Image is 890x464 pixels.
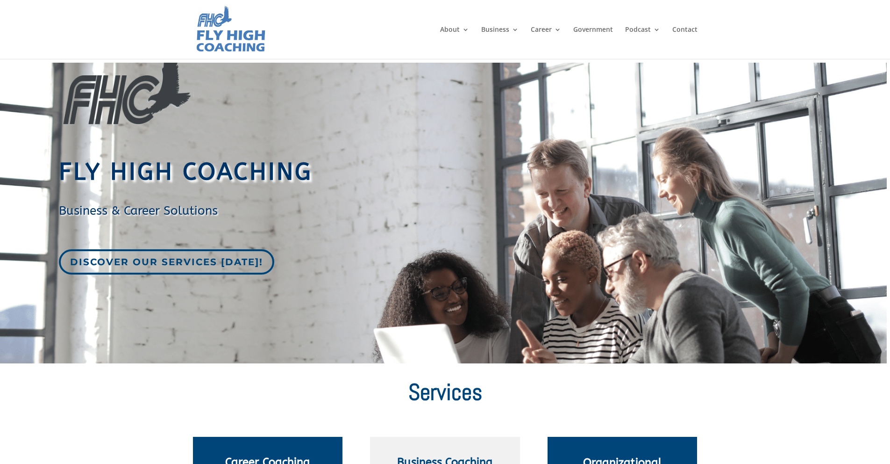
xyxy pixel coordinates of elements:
a: Career [531,26,561,59]
a: About [440,26,469,59]
img: Fly High Coaching [195,5,266,54]
span: Business & Career Solutions [59,203,218,218]
span: Services [408,377,482,406]
span: Fly High Coaching [59,158,313,186]
a: Government [573,26,613,59]
a: Business [481,26,519,59]
a: Discover our services [DATE]! [59,249,274,275]
a: Podcast [625,26,660,59]
a: Contact [672,26,698,59]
